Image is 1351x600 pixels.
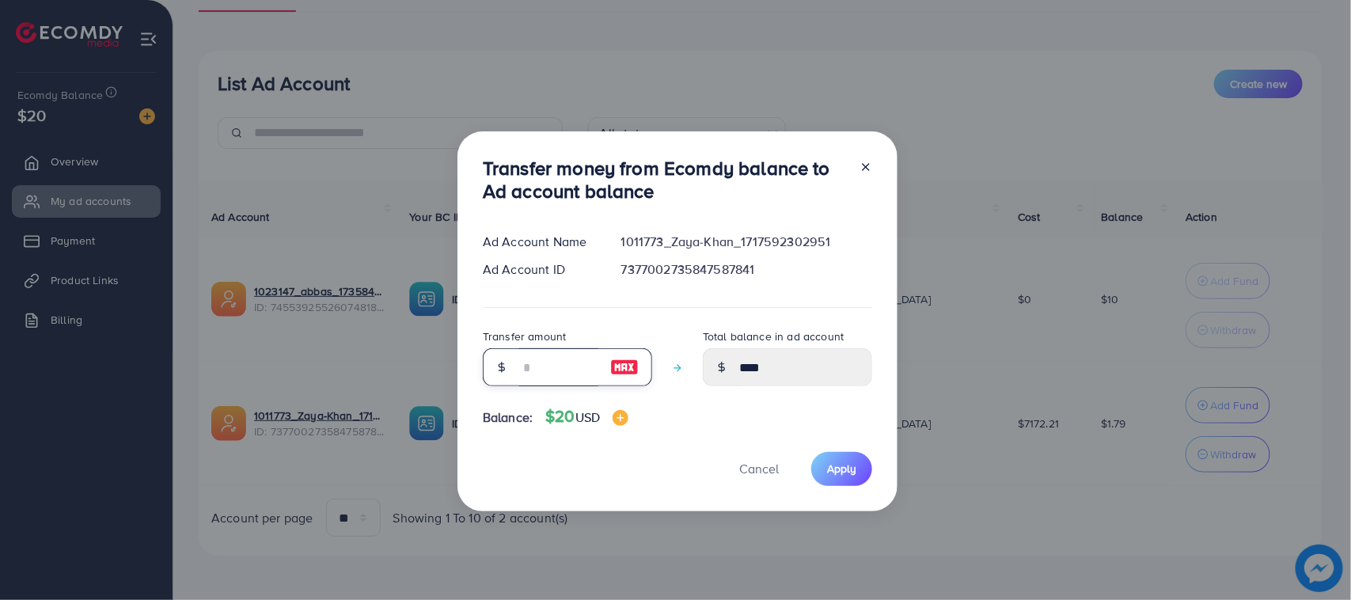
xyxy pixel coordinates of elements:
[470,233,609,251] div: Ad Account Name
[610,358,639,377] img: image
[483,408,533,427] span: Balance:
[827,461,856,477] span: Apply
[739,460,779,477] span: Cancel
[483,328,566,344] label: Transfer amount
[483,157,847,203] h3: Transfer money from Ecomdy balance to Ad account balance
[703,328,844,344] label: Total balance in ad account
[470,260,609,279] div: Ad Account ID
[609,233,885,251] div: 1011773_Zaya-Khan_1717592302951
[609,260,885,279] div: 7377002735847587841
[575,408,600,426] span: USD
[613,410,628,426] img: image
[811,452,872,486] button: Apply
[545,407,628,427] h4: $20
[719,452,799,486] button: Cancel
